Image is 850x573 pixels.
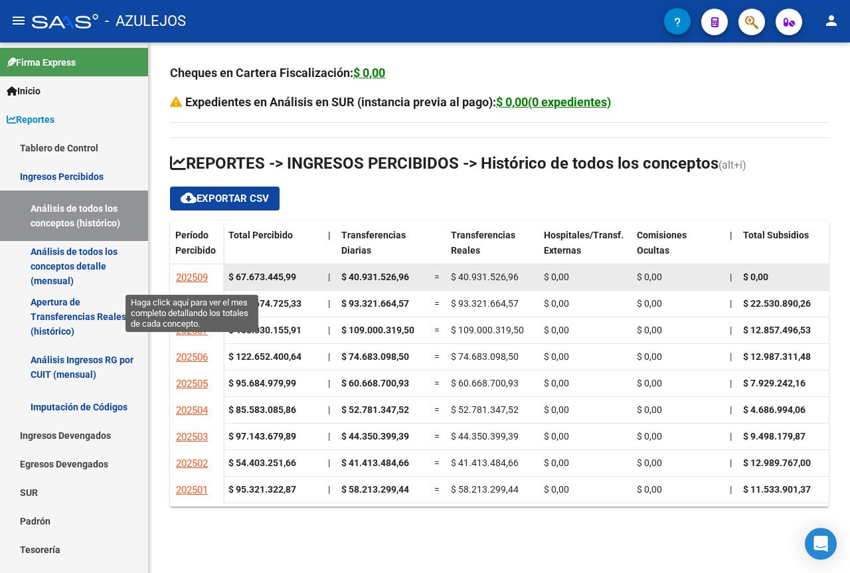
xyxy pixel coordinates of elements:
[228,325,301,335] strong: $ 153.030.155,91
[743,378,806,388] span: $ 7.929.242,16
[176,272,208,284] span: 202509
[176,431,208,443] span: 202503
[328,272,330,282] span: |
[544,230,624,256] span: Hospitales/Transf. Externas
[451,484,519,495] span: $ 58.213.299,44
[451,230,515,256] span: Transferencias Reales
[637,230,687,256] span: Comisiones Ocultas
[544,351,569,362] span: $ 0,00
[170,187,280,210] button: Exportar CSV
[743,298,811,309] span: $ 22.530.890,26
[637,484,662,495] span: $ 0,00
[176,378,208,390] span: 202505
[185,95,611,109] strong: Expedientes en Análisis en SUR (instancia previa al pago):
[434,431,440,442] span: =
[341,351,409,362] span: $ 74.683.098,50
[181,190,197,206] mat-icon: cloud_download
[730,457,732,468] span: |
[451,404,519,415] span: $ 52.781.347,52
[228,484,296,495] strong: $ 95.321.322,87
[341,431,409,442] span: $ 44.350.399,39
[181,193,269,205] span: Exportar CSV
[228,272,296,282] strong: $ 67.673.445,99
[170,221,223,277] datatable-header-cell: Período Percibido
[730,272,732,282] span: |
[451,298,519,309] span: $ 93.321.664,57
[730,484,732,495] span: |
[176,457,208,469] span: 202502
[637,378,662,388] span: $ 0,00
[637,272,662,282] span: $ 0,00
[434,272,440,282] span: =
[544,404,569,415] span: $ 0,00
[328,298,330,309] span: |
[341,298,409,309] span: $ 93.321.664,57
[446,221,539,277] datatable-header-cell: Transferencias Reales
[539,221,632,277] datatable-header-cell: Hospitales/Transf. Externas
[496,93,611,112] div: $ 0,00(0 expedientes)
[341,404,409,415] span: $ 52.781.347,52
[434,325,440,335] span: =
[730,431,732,442] span: |
[7,84,41,98] span: Inicio
[341,325,414,335] span: $ 109.000.319,50
[719,159,746,171] span: (alt+i)
[7,112,54,127] span: Reportes
[434,457,440,468] span: =
[743,431,806,442] span: $ 9.498.179,87
[175,230,216,256] span: Período Percibido
[341,378,409,388] span: $ 60.668.700,93
[451,351,519,362] span: $ 74.683.098,50
[434,404,440,415] span: =
[637,431,662,442] span: $ 0,00
[730,230,732,240] span: |
[228,404,296,415] strong: $ 85.583.085,86
[328,404,330,415] span: |
[743,351,811,362] span: $ 12.987.311,48
[743,404,806,415] span: $ 4.686.994,06
[743,272,768,282] span: $ 0,00
[637,325,662,335] span: $ 0,00
[328,378,330,388] span: |
[434,484,440,495] span: =
[451,325,524,335] span: $ 109.000.319,50
[730,378,732,388] span: |
[637,351,662,362] span: $ 0,00
[341,230,406,256] span: Transferencias Diarias
[328,431,330,442] span: |
[451,431,519,442] span: $ 44.350.399,39
[738,221,831,277] datatable-header-cell: Total Subsidios
[7,55,76,70] span: Firma Express
[730,351,732,362] span: |
[544,298,569,309] span: $ 0,00
[228,230,293,240] span: Total Percibido
[176,325,208,337] span: 202507
[228,431,296,442] strong: $ 97.143.679,89
[632,221,724,277] datatable-header-cell: Comisiones Ocultas
[228,457,296,468] strong: $ 54.403.251,66
[544,325,569,335] span: $ 0,00
[176,298,208,310] span: 202508
[328,457,330,468] span: |
[730,325,732,335] span: |
[176,404,208,416] span: 202504
[743,230,809,240] span: Total Subsidios
[328,325,330,335] span: |
[328,230,331,240] span: |
[637,457,662,468] span: $ 0,00
[544,431,569,442] span: $ 0,00
[544,272,569,282] span: $ 0,00
[353,64,385,82] div: $ 0,00
[336,221,429,277] datatable-header-cell: Transferencias Diarias
[451,457,519,468] span: $ 41.413.484,66
[170,154,719,173] span: REPORTES -> INGRESOS PERCIBIDOS -> Histórico de todos los conceptos
[223,221,323,277] datatable-header-cell: Total Percibido
[341,272,409,282] span: $ 40.931.526,96
[743,484,811,495] span: $ 11.533.901,37
[730,404,732,415] span: |
[451,272,519,282] span: $ 40.931.526,96
[228,351,301,362] strong: $ 122.652.400,64
[434,378,440,388] span: =
[544,378,569,388] span: $ 0,00
[328,484,330,495] span: |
